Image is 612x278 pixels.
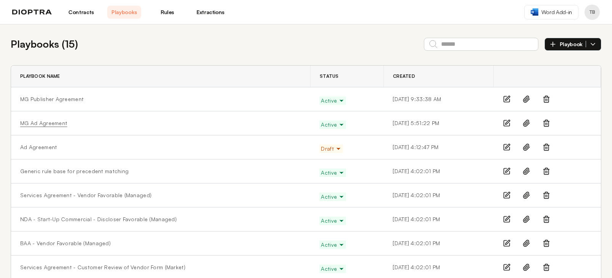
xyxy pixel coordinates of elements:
span: Active [321,241,345,249]
span: Playbook Name [20,73,60,79]
a: NDA - Start-Up Commercial - Discloser Favorable (Managed) [20,215,177,223]
button: Active [319,121,346,129]
img: logo [12,10,52,15]
a: Rules [150,6,184,19]
span: Draft [321,145,341,153]
span: Status [320,73,339,79]
a: Ad Agreement [20,143,57,151]
a: Extractions [193,6,227,19]
span: Word Add-in [541,8,572,16]
span: Active [321,169,345,177]
td: [DATE] 9:33:38 AM [383,87,493,111]
td: [DATE] 4:02:01 PM [383,159,493,183]
span: Active [321,97,345,104]
a: MG Ad Agreement [20,119,67,127]
a: BAA - Vendor Favorable (Managed) [20,239,111,247]
button: Active [319,217,346,225]
td: [DATE] 4:02:01 PM [383,207,493,231]
a: Generic rule base for precedent matching [20,167,129,175]
button: Draft [319,145,343,153]
h2: Playbooks ( 15 ) [11,37,78,51]
button: Active [319,241,346,249]
span: Active [321,265,345,273]
button: Active [319,193,346,201]
span: Active [321,121,345,129]
a: Services Agreement - Vendor Favorable (Managed) [20,191,151,199]
a: MG Publisher Agreement [20,95,84,103]
span: Active [321,217,345,225]
button: Active [319,265,346,273]
td: [DATE] 4:12:47 PM [383,135,493,159]
td: [DATE] 4:02:01 PM [383,231,493,256]
img: word [531,8,538,16]
span: Active [321,193,345,201]
a: Contracts [64,6,98,19]
span: Created [393,73,415,79]
button: Playbook [544,38,601,51]
td: [DATE] 4:02:01 PM [383,183,493,207]
a: Word Add-in [524,5,578,19]
a: Playbooks [107,6,141,19]
button: Profile menu [585,5,600,20]
a: Services Agreement - Customer Review of Vendor Form (Market) [20,264,185,271]
td: [DATE] 5:51:22 PM [383,111,493,135]
button: Active [319,96,346,105]
button: Active [319,169,346,177]
span: Playbook [560,41,586,48]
